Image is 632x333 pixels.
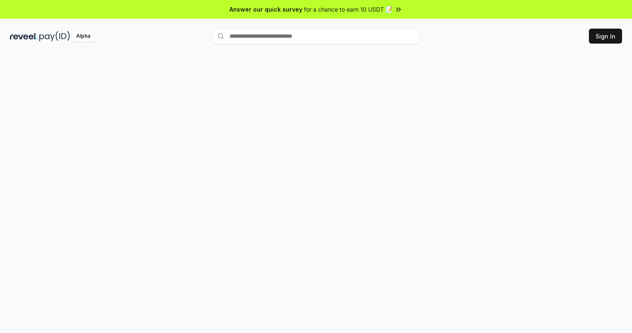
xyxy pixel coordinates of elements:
img: reveel_dark [10,31,38,41]
div: Alpha [72,31,95,41]
span: Answer our quick survey [229,5,302,14]
button: Sign In [589,29,622,44]
img: pay_id [39,31,70,41]
span: for a chance to earn 10 USDT 📝 [304,5,393,14]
